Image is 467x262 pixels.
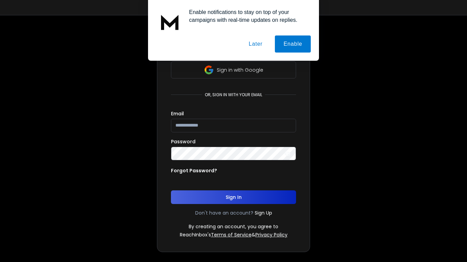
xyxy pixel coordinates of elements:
a: Privacy Policy [255,231,288,238]
a: Sign Up [255,209,272,216]
p: or, sign in with your email [202,92,265,98]
label: Email [171,111,184,116]
img: notification icon [156,8,184,35]
button: Enable [275,35,311,53]
p: ReachInbox's & [180,231,288,238]
button: Sign In [171,190,296,204]
label: Password [171,139,196,144]
p: Forgot Password? [171,167,217,174]
div: Enable notifications to stay on top of your campaigns with real-time updates on replies. [184,8,311,24]
button: Later [240,35,271,53]
a: Terms of Service [211,231,252,238]
p: Sign in with Google [217,67,263,73]
p: By creating an account, you agree to [189,223,278,230]
button: Sign in with Google [171,61,296,78]
p: Don't have an account? [195,209,253,216]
